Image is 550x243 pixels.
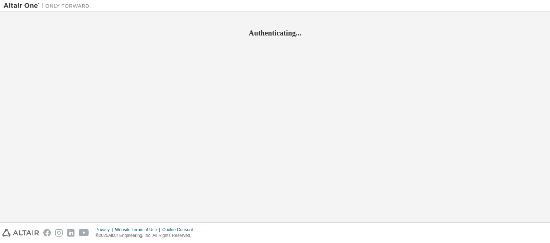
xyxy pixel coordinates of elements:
[4,28,546,38] h2: Authenticating...
[96,233,197,239] p: © 2025 Altair Engineering, Inc. All Rights Reserved.
[55,229,63,237] img: instagram.svg
[96,227,115,233] div: Privacy
[2,229,39,237] img: altair_logo.svg
[43,229,51,237] img: facebook.svg
[162,227,197,233] div: Cookie Consent
[79,229,89,237] img: youtube.svg
[115,227,162,233] div: Website Terms of Use
[4,2,93,9] img: Altair One
[67,229,74,237] img: linkedin.svg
